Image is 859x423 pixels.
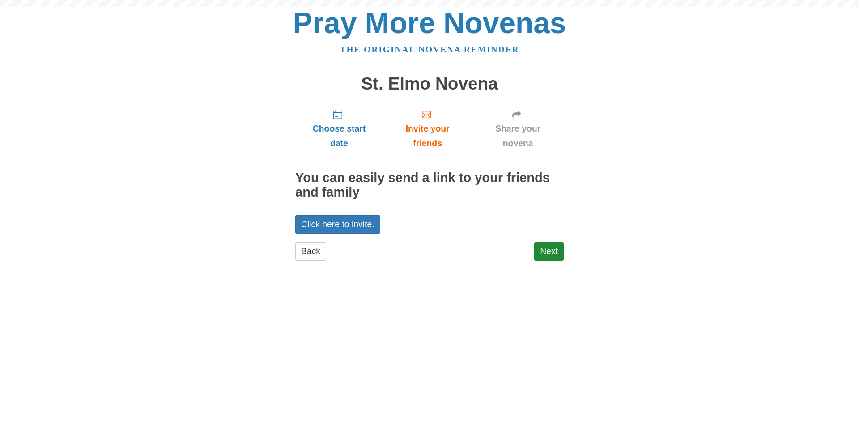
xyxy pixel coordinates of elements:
[383,102,472,155] a: Invite your friends
[481,121,555,151] span: Share your novena
[472,102,564,155] a: Share your novena
[340,45,519,54] a: The original novena reminder
[295,171,564,200] h2: You can easily send a link to your friends and family
[534,242,564,261] a: Next
[295,74,564,94] h1: St. Elmo Novena
[295,102,383,155] a: Choose start date
[295,215,380,234] a: Click here to invite.
[293,6,566,39] a: Pray More Novenas
[392,121,463,151] span: Invite your friends
[295,242,326,261] a: Back
[304,121,374,151] span: Choose start date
